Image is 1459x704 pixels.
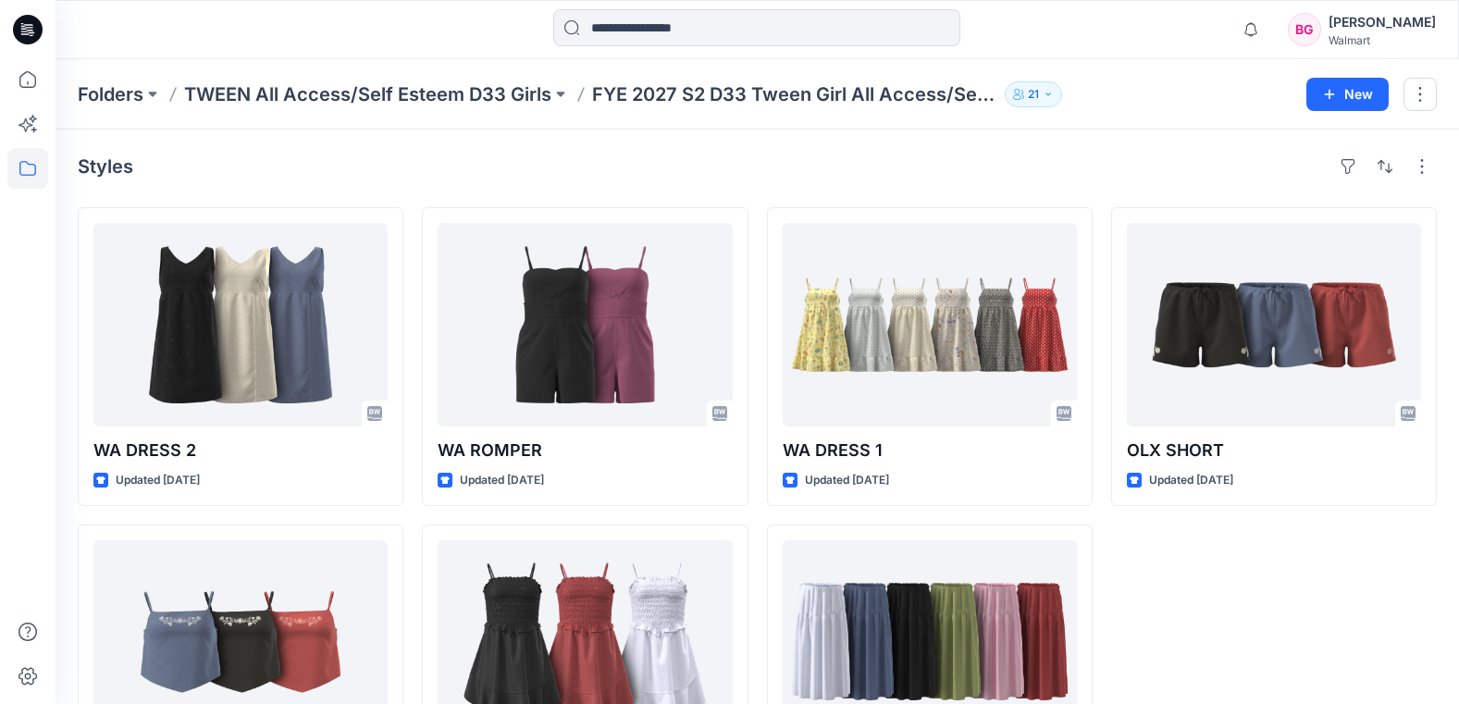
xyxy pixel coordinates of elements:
a: WA DRESS 1 [783,223,1077,426]
p: Updated [DATE] [1149,471,1233,490]
p: WA DRESS 2 [93,438,388,463]
div: Walmart [1329,33,1436,47]
button: New [1306,78,1389,111]
p: OLX SHORT [1127,438,1421,463]
p: 21 [1028,84,1039,105]
h4: Styles [78,155,133,178]
p: FYE 2027 S2 D33 Tween Girl All Access/Self Esteem [592,81,997,107]
a: WA ROMPER [438,223,732,426]
p: Updated [DATE] [116,471,200,490]
a: Folders [78,81,143,107]
p: WA ROMPER [438,438,732,463]
p: WA DRESS 1 [783,438,1077,463]
p: Updated [DATE] [460,471,544,490]
div: BG [1288,13,1321,46]
a: OLX SHORT [1127,223,1421,426]
p: Updated [DATE] [805,471,889,490]
a: WA DRESS 2 [93,223,388,426]
div: [PERSON_NAME] [1329,11,1436,33]
a: TWEEN All Access/Self Esteem D33 Girls [184,81,551,107]
button: 21 [1005,81,1062,107]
